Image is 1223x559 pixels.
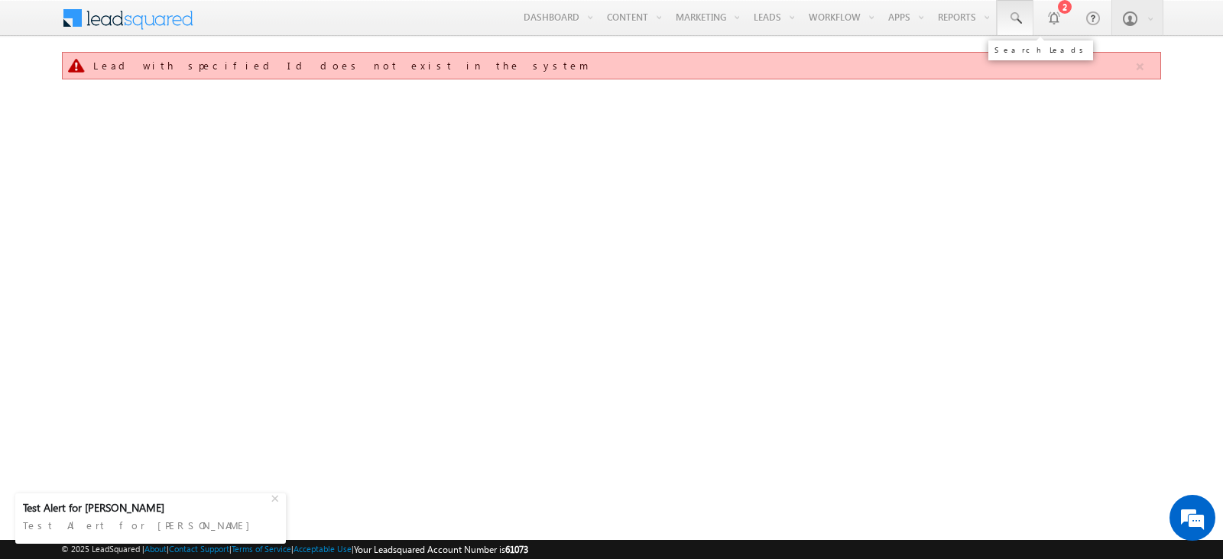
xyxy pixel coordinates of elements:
div: Test Alert for [PERSON_NAME] [23,515,278,536]
div: Search Leads [994,45,1087,54]
div: + [268,488,286,506]
div: Lead with specified Id does not exist in the system [93,59,1134,73]
a: Contact Support [169,544,229,554]
span: Your Leadsquared Account Number is [354,544,528,555]
span: © 2025 LeadSquared | | | | | [61,542,528,557]
a: Acceptable Use [294,544,352,554]
span: 61073 [505,544,528,555]
a: Terms of Service [232,544,291,554]
a: About [144,544,167,554]
div: Test Alert for [PERSON_NAME] [23,501,269,515]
